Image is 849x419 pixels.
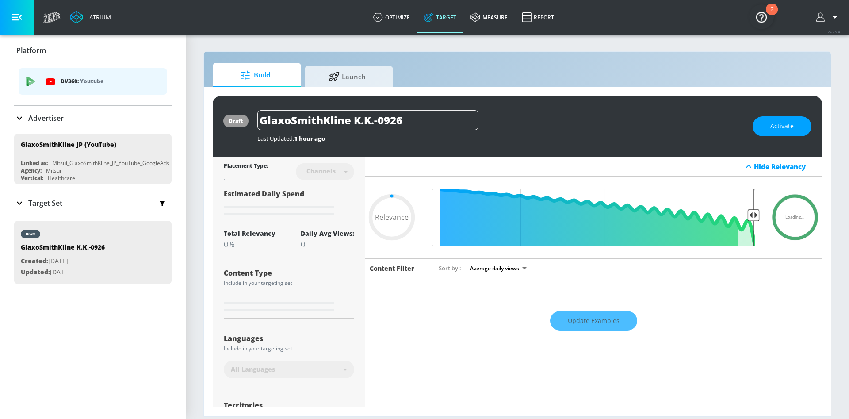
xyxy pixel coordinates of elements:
a: Atrium [70,11,111,24]
div: Channels [302,167,340,175]
div: GlaxoSmithKline JP (YouTube)Linked as:Mitsui_GlaxoSmithKline_JP_YouTube_GoogleAdsAgency:MitsuiVer... [14,134,172,184]
input: Final Threshold [427,189,760,246]
p: Advertiser [28,113,64,123]
div: Estimated Daily Spend [224,189,354,219]
span: Created: [21,257,48,265]
button: Activate [753,116,811,136]
div: Last Updated: [257,135,744,142]
p: Target Set [28,198,62,208]
span: Loading... [785,215,805,219]
span: Activate [770,121,794,132]
div: Vertical: [21,174,43,182]
p: [DATE] [21,256,105,267]
div: Hide Relevancy [754,162,817,171]
div: Content Type [224,269,354,277]
span: Relevance [375,214,409,221]
h6: Content Filter [370,264,414,273]
div: Include in your targeting set [224,281,354,286]
div: All Languages [224,361,354,378]
span: Estimated Daily Spend [224,189,304,199]
div: Daily Avg Views: [301,229,354,238]
div: draftGlaxoSmithKline K.K.-0926Created:[DATE]Updated:[DATE] [14,221,172,284]
div: Linked as: [21,159,48,167]
span: 1 hour ago [294,135,325,142]
span: Launch [314,66,381,87]
div: Placement Type: [224,162,268,171]
div: GlaxoSmithKline JP (YouTube) [21,140,116,149]
span: Build [222,65,289,86]
div: Total Relevancy [224,229,275,238]
div: 0 [301,239,354,250]
div: Mitsui [46,167,61,174]
div: Languages [224,335,354,342]
div: Territories [224,402,354,409]
div: Mitsui_GlaxoSmithKline_JP_YouTube_GoogleAds [52,159,169,167]
div: Healthcare [48,174,75,182]
a: Report [515,1,561,33]
p: [DATE] [21,267,105,278]
span: Updated: [21,268,50,276]
div: 0% [224,239,275,250]
p: Platform [16,46,46,55]
div: Include in your targeting set [224,346,354,351]
p: Youtube [80,77,103,86]
div: Platform [14,38,172,63]
div: Platform [14,62,172,105]
div: DV360: Youtube [19,68,167,95]
div: Advertiser [14,106,172,131]
div: Hide Relevancy [365,157,822,177]
div: Agency: [21,167,42,174]
a: optimize [366,1,417,33]
div: Target Set [14,188,172,218]
div: 2 [770,9,773,21]
div: GlaxoSmithKline K.K.-0926 [21,243,105,256]
span: v 4.25.4 [828,29,840,34]
span: All Languages [231,365,275,374]
ul: list of platforms [19,65,167,100]
a: measure [463,1,515,33]
span: Sort by [439,264,461,272]
p: DV360: [61,77,160,86]
a: Target [417,1,463,33]
div: Average daily views [466,262,530,274]
button: Open Resource Center, 2 new notifications [749,4,774,29]
div: Atrium [86,13,111,21]
div: draft [26,232,35,236]
div: draft [229,117,243,125]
